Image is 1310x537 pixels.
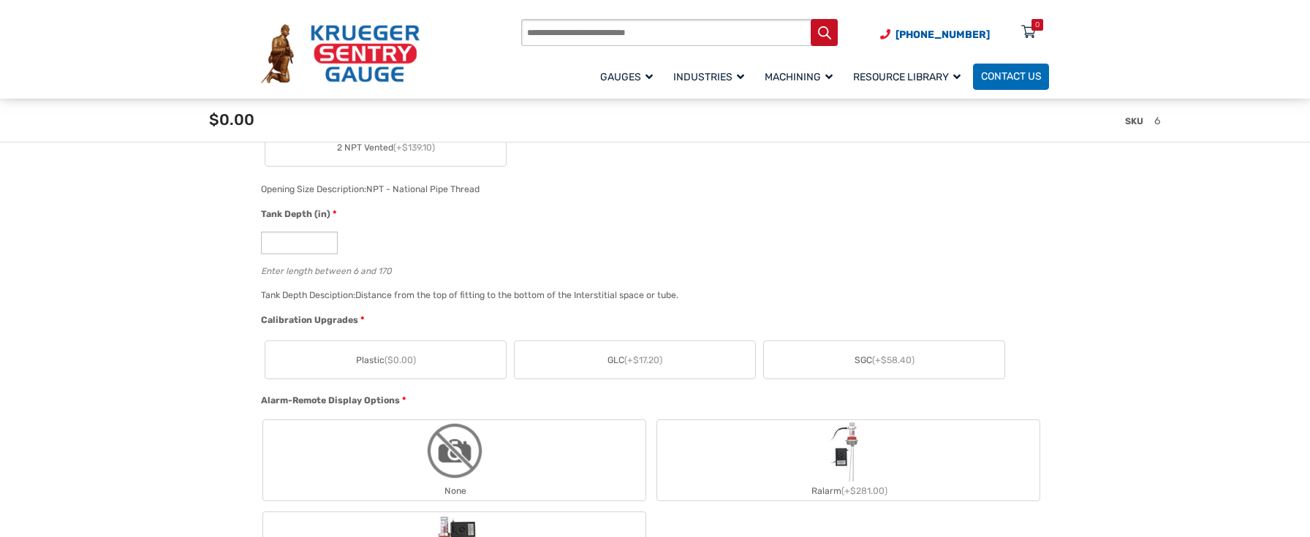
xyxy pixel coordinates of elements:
a: Resource Library [845,61,973,91]
a: Gauges [592,61,665,91]
span: Tank Depth Desciption: [261,290,355,300]
div: Enter length between 6 and 170 [261,262,1042,276]
span: (+$281.00) [841,486,887,496]
span: $0.00 [209,110,254,129]
span: (+$58.40) [872,355,915,365]
span: Alarm-Remote Display Options [261,395,400,405]
span: GLC [607,354,662,367]
span: Industries [673,71,744,83]
div: Ralarm [657,481,1040,500]
a: Contact Us [973,64,1049,90]
abbr: required [333,207,336,221]
span: Opening Size Description: [261,184,366,194]
span: Gauges [600,71,653,83]
a: Industries [665,61,757,91]
span: (+$17.20) [624,355,662,365]
div: 0 [1035,19,1040,31]
a: Phone Number (920) 434-8860 [880,27,990,42]
label: Ralarm [657,420,1040,500]
a: Machining [757,61,845,91]
div: NPT - National Pipe Thread [366,184,480,194]
span: Contact Us [981,71,1042,83]
span: Resource Library [853,71,961,83]
div: Distance from the top of fitting to the bottom of the Interstitial space or tube. [355,290,678,300]
span: SGC [855,354,915,367]
span: 6 [1154,115,1160,127]
span: [PHONE_NUMBER] [896,28,990,41]
span: Machining [765,71,833,83]
span: SKU [1125,116,1143,126]
div: None [263,481,645,500]
img: Krueger Sentry Gauge [261,24,420,83]
abbr: required [360,313,364,327]
span: ($0.00) [385,355,416,365]
span: Tank Depth (in) [261,209,330,219]
span: Calibration Upgrades [261,315,358,325]
abbr: required [402,394,406,407]
span: Plastic [356,354,416,367]
label: None [263,420,645,500]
